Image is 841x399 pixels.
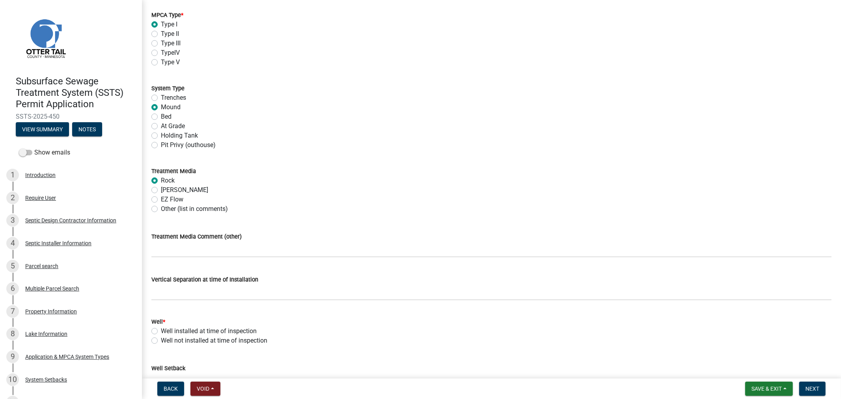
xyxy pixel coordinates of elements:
[161,29,179,39] label: Type II
[72,127,102,133] wm-modal-confirm: Notes
[161,140,216,150] label: Pit Privy (outhouse)
[161,121,185,131] label: At Grade
[161,336,267,345] label: Well not installed at time of inspection
[6,305,19,318] div: 7
[151,234,242,240] label: Treatment Media Comment (other)
[164,386,178,392] span: Back
[151,319,165,325] label: Well
[161,103,181,112] label: Mound
[151,366,185,371] label: Well Setback
[161,58,180,67] label: Type V
[806,386,819,392] span: Next
[16,76,136,110] h4: Subsurface Sewage Treatment System (SSTS) Permit Application
[25,218,116,223] div: Septic Design Contractor Information
[161,326,257,336] label: Well installed at time of inspection
[745,382,793,396] button: Save & Exit
[190,382,220,396] button: Void
[25,263,58,269] div: Parcel search
[6,260,19,272] div: 5
[72,122,102,136] button: Notes
[25,195,56,201] div: Require User
[25,172,56,178] div: Introduction
[16,127,69,133] wm-modal-confirm: Summary
[799,382,826,396] button: Next
[197,386,209,392] span: Void
[19,148,70,157] label: Show emails
[25,241,91,246] div: Septic Installer Information
[25,309,77,314] div: Property Information
[151,86,185,91] label: System Type
[161,48,180,58] label: TypeIV
[151,13,183,18] label: MPCA Type
[751,386,782,392] span: Save & Exit
[6,282,19,295] div: 6
[16,8,75,67] img: Otter Tail County, Minnesota
[25,354,109,360] div: Application & MPCA System Types
[161,39,181,48] label: Type III
[161,185,208,195] label: [PERSON_NAME]
[151,277,258,283] label: Vertical Separation at time of Installation
[6,169,19,181] div: 1
[16,122,69,136] button: View Summary
[6,373,19,386] div: 10
[25,377,67,382] div: System Setbacks
[161,195,183,204] label: EZ Flow
[6,328,19,340] div: 8
[161,20,177,29] label: Type I
[25,286,79,291] div: Multiple Parcel Search
[6,351,19,363] div: 9
[6,237,19,250] div: 4
[161,204,228,214] label: Other (list in comments)
[6,214,19,227] div: 3
[6,192,19,204] div: 2
[25,331,67,337] div: Lake Information
[151,169,196,174] label: Treatment Media
[161,112,172,121] label: Bed
[16,113,126,120] span: SSTS-2025-450
[161,93,186,103] label: Trenches
[161,131,198,140] label: Holding Tank
[161,176,175,185] label: Rock
[157,382,184,396] button: Back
